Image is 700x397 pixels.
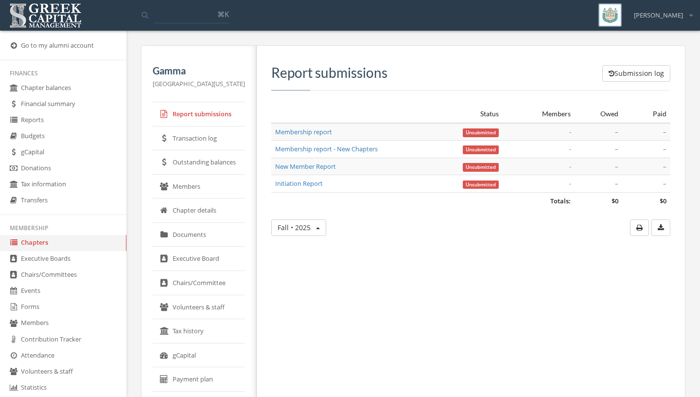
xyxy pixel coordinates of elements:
[615,162,618,171] span: –
[463,180,499,189] span: Unsubmitted
[463,179,499,188] a: Unsubmitted
[663,127,666,136] span: –
[615,179,618,188] span: –
[153,126,245,151] a: Transaction log
[153,175,245,199] a: Members
[463,128,499,137] span: Unsubmitted
[217,9,229,19] span: ⌘K
[275,127,332,136] a: Membership report
[602,65,670,82] button: Submission log
[569,144,571,153] em: -
[271,193,575,210] td: Totals:
[153,271,245,295] a: Chairs/Committee
[153,198,245,223] a: Chapter details
[660,197,666,205] span: $0
[153,367,245,392] a: Payment plan
[153,78,245,89] p: [GEOGRAPHIC_DATA][US_STATE]
[615,144,618,153] span: –
[463,162,499,171] a: Unsubmitted
[622,105,670,123] th: Paid
[463,163,499,172] span: Unsubmitted
[612,197,618,205] span: $0
[663,162,666,171] span: –
[569,179,571,188] em: -
[271,219,326,236] button: Fall • 2025
[663,179,666,188] span: –
[153,319,245,343] a: Tax history
[153,295,245,320] a: Volunteers & staff
[153,247,245,271] a: Executive Board
[463,127,499,136] a: Unsubmitted
[271,65,670,80] h3: Report submissions
[575,105,623,123] th: Owed
[463,145,499,154] span: Unsubmitted
[615,127,618,136] span: –
[153,343,245,368] a: gCapital
[569,127,571,136] em: -
[634,11,683,20] span: [PERSON_NAME]
[278,223,311,232] span: Fall • 2025
[153,223,245,247] a: Documents
[663,144,666,153] span: –
[153,65,245,76] h5: Gamma
[503,105,575,123] th: Members
[275,162,336,171] a: New Member Report
[153,150,245,175] a: Outstanding balances
[275,179,323,188] a: Initiation Report
[628,3,693,20] div: [PERSON_NAME]
[463,144,499,153] a: Unsubmitted
[443,105,503,123] th: Status
[153,102,245,126] a: Report submissions
[569,162,571,171] em: -
[275,144,378,153] a: Membership report - New Chapters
